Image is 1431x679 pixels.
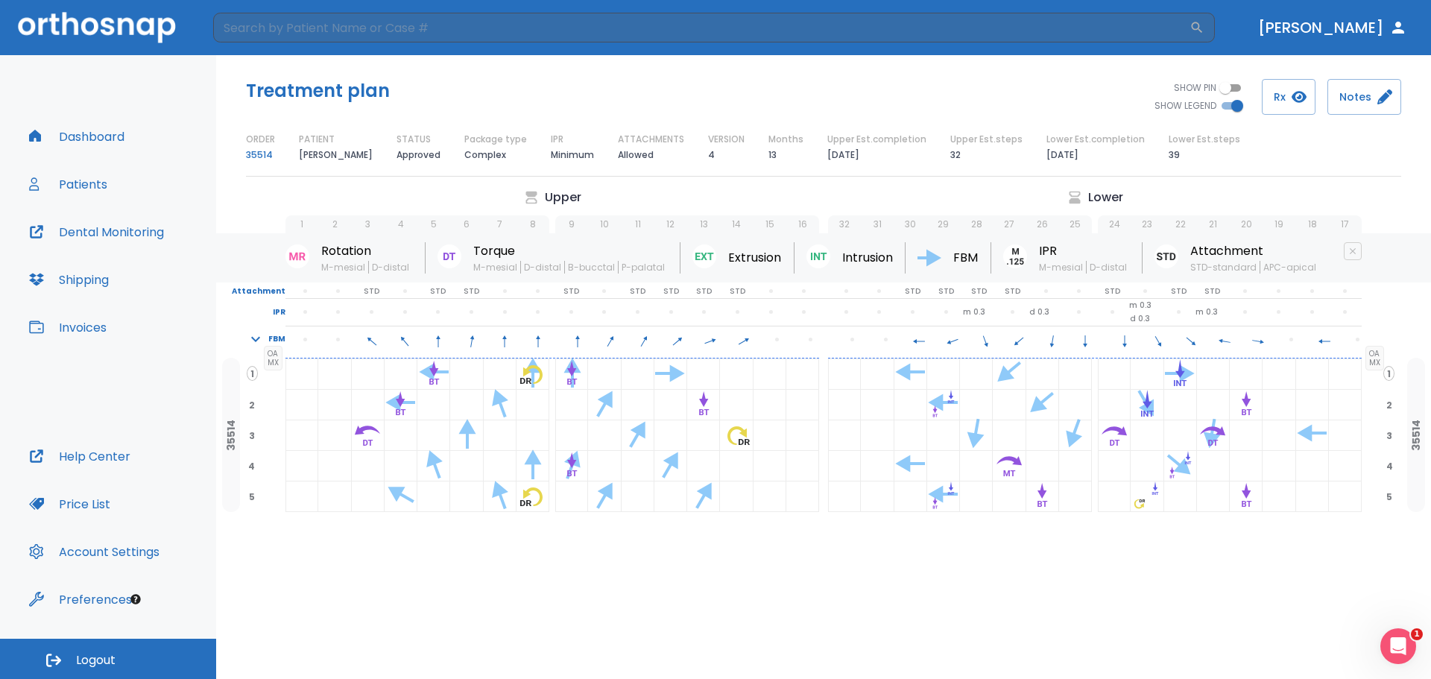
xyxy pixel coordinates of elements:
span: 230° [1002,333,1036,347]
p: STD [730,285,745,298]
p: 12 [666,218,675,231]
span: 30° [628,333,661,347]
p: STD [1005,285,1020,298]
p: VERSION [708,133,745,146]
p: 31 [874,218,882,231]
span: 130° [1175,333,1208,347]
span: 4 [245,459,258,473]
span: 320° [388,333,422,347]
p: Lower Est.steps [1169,133,1240,146]
button: Price List [20,486,119,522]
span: 180° [1108,333,1142,347]
p: Lower Est.completion [1046,133,1145,146]
span: M-mesial [1039,261,1086,274]
span: D-distal [368,261,412,274]
span: 0° [560,333,594,347]
p: 6 [464,218,470,231]
button: Dashboard [20,119,133,154]
p: 14 [732,218,741,231]
p: 15 [765,218,774,231]
p: STD [696,285,712,298]
span: 270° [1308,333,1342,347]
p: 21 [1209,218,1217,231]
p: Complex [464,146,506,164]
span: 0° [522,333,555,347]
span: 250° [935,333,969,347]
p: 3 [365,218,370,231]
p: STATUS [397,133,431,146]
p: 29 [938,218,949,231]
p: 4 [398,218,404,231]
div: Tooltip anchor [129,593,142,606]
span: 70° [694,333,727,347]
p: STD [938,285,954,298]
p: Intrusion [842,249,893,267]
p: 32 [839,218,850,231]
span: 180° [1069,333,1102,347]
p: IPR [1039,242,1130,260]
p: STD [905,285,920,298]
img: Orthosnap [18,12,176,42]
p: Minimum [551,146,594,164]
button: Rx [1262,79,1315,115]
span: OA MX [264,346,282,370]
span: 3 [1383,429,1395,442]
p: 17 [1341,218,1349,231]
p: STD [1204,285,1220,298]
p: [PERSON_NAME] [299,146,373,164]
span: SHOW PIN [1174,81,1216,95]
span: 310° [355,333,388,347]
p: ATTACHMENTS [618,133,684,146]
p: STD [630,285,645,298]
span: STD-standard [1190,261,1260,274]
p: Months [768,133,803,146]
span: 1 [1383,366,1394,381]
p: 5 [431,218,437,231]
p: Package type [464,133,527,146]
a: 35514 [246,146,273,164]
span: M-mesial [321,261,368,274]
button: Preferences [20,581,141,617]
span: 3 [246,429,258,442]
span: 50° [660,333,694,347]
p: 4 [708,146,715,164]
span: 0° [422,333,455,347]
span: 4 [1383,459,1396,473]
span: 2 [246,398,258,411]
button: Notes [1327,79,1401,115]
p: 35514 [1410,420,1422,451]
p: STD [364,285,379,298]
p: 28 [971,218,982,231]
span: APC-apical [1260,261,1319,274]
p: STD [1171,285,1187,298]
p: Upper Est.steps [950,133,1023,146]
p: 35514 [225,420,237,451]
p: 13 [768,146,777,164]
p: Extrusion [728,249,781,267]
span: 30° [594,333,628,347]
p: 9 [569,218,575,231]
p: Allowed [618,146,654,164]
span: 0° [488,333,522,347]
p: 25 [1070,218,1081,231]
span: OA MX [1365,346,1384,370]
p: 18 [1308,218,1317,231]
p: Attachment [1190,242,1319,260]
p: 24 [1109,218,1120,231]
span: P-palatal [618,261,668,274]
p: Upper [545,189,581,206]
button: Shipping [20,262,118,297]
a: Help Center [20,438,139,474]
p: Rotation [321,242,412,260]
p: FBM [953,249,978,267]
span: D-distal [520,261,564,274]
a: Account Settings [20,534,168,569]
span: 10° [455,333,488,347]
p: IPR [551,133,563,146]
p: 11 [635,218,641,231]
p: FBM [268,332,285,346]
